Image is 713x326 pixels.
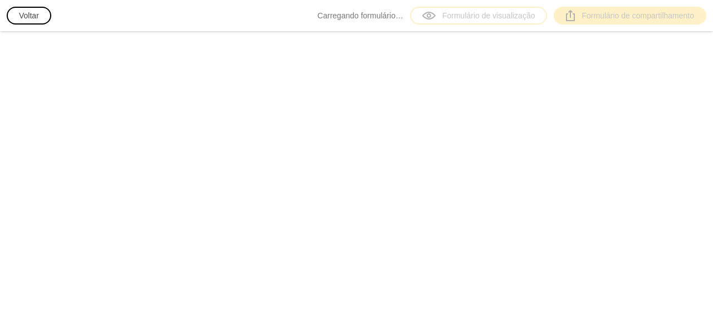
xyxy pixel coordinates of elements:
[19,11,39,20] font: Voltar
[582,11,694,20] font: Formulário de compartilhamento
[410,7,548,25] a: Formulário de visualização
[442,11,535,20] font: Formulário de visualização
[318,11,403,20] font: Carregando formulário…
[554,7,706,25] a: Formulário de compartilhamento
[7,7,51,25] button: Voltar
